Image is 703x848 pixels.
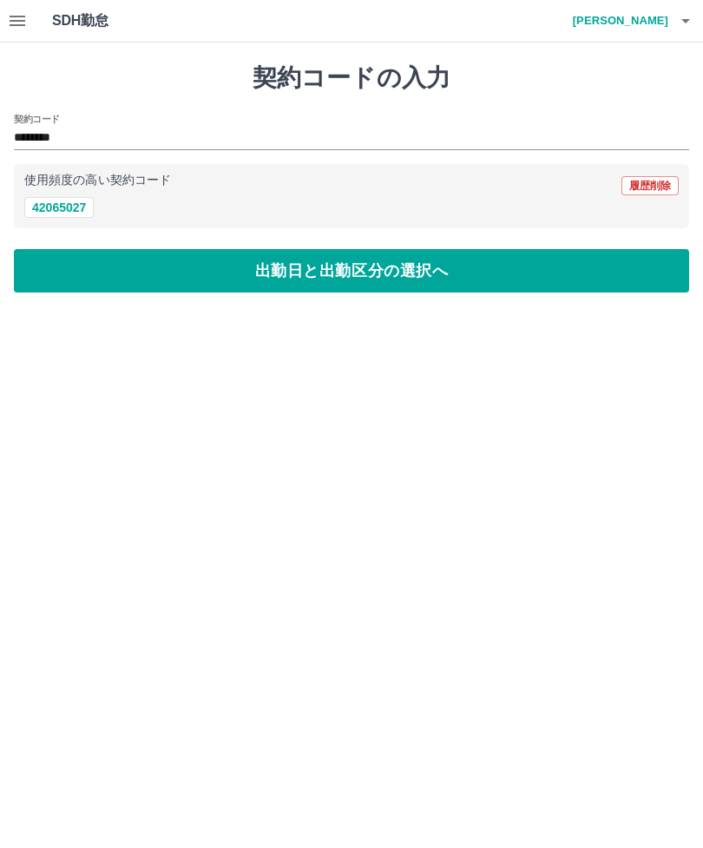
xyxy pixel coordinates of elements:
h1: 契約コードの入力 [14,63,689,93]
p: 使用頻度の高い契約コード [24,174,171,187]
button: 42065027 [24,197,94,218]
button: 履歴削除 [621,176,679,195]
h2: 契約コード [14,112,60,126]
button: 出勤日と出勤区分の選択へ [14,249,689,293]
